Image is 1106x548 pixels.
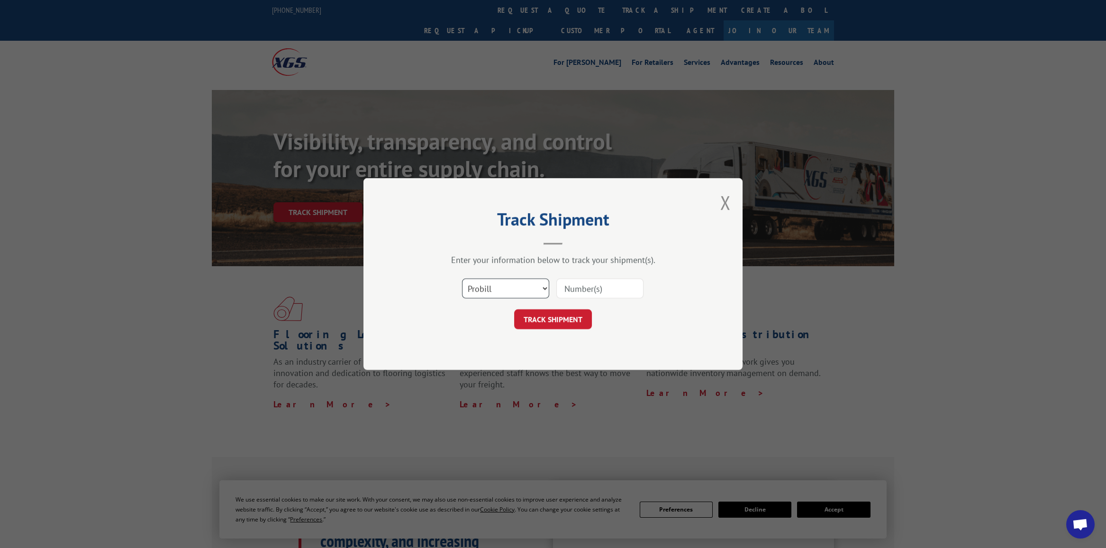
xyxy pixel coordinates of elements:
[514,309,592,329] button: TRACK SHIPMENT
[411,213,695,231] h2: Track Shipment
[411,254,695,265] div: Enter your information below to track your shipment(s).
[556,278,644,298] input: Number(s)
[1066,510,1095,539] div: Open chat
[720,190,731,215] button: Close modal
